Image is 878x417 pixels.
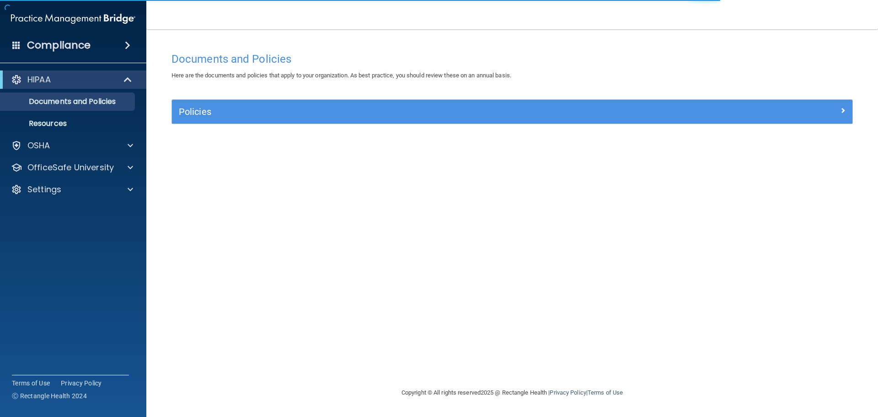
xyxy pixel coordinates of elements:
[27,74,51,85] p: HIPAA
[171,72,511,79] span: Here are the documents and policies that apply to your organization. As best practice, you should...
[550,389,586,396] a: Privacy Policy
[61,379,102,388] a: Privacy Policy
[179,107,675,117] h5: Policies
[11,74,133,85] a: HIPAA
[12,379,50,388] a: Terms of Use
[345,378,679,407] div: Copyright © All rights reserved 2025 @ Rectangle Health | |
[11,184,133,195] a: Settings
[6,97,131,106] p: Documents and Policies
[11,10,135,28] img: PMB logo
[27,39,91,52] h4: Compliance
[11,162,133,173] a: OfficeSafe University
[179,104,846,119] a: Policies
[11,140,133,151] a: OSHA
[588,389,623,396] a: Terms of Use
[171,53,853,65] h4: Documents and Policies
[6,119,131,128] p: Resources
[27,184,61,195] p: Settings
[12,391,87,401] span: Ⓒ Rectangle Health 2024
[27,162,114,173] p: OfficeSafe University
[720,352,867,389] iframe: Drift Widget Chat Controller
[27,140,50,151] p: OSHA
